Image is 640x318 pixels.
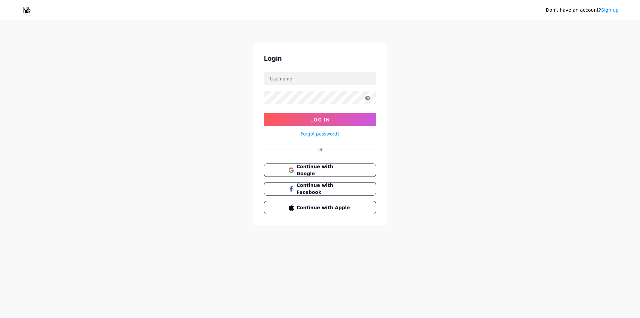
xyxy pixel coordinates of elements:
[317,146,323,153] div: Or
[264,182,376,196] button: Continue with Facebook
[297,204,352,211] span: Continue with Apple
[601,7,619,13] a: Sign up
[264,53,376,63] div: Login
[264,72,376,85] input: Username
[546,7,619,14] div: Don't have an account?
[297,182,352,196] span: Continue with Facebook
[297,163,352,177] span: Continue with Google
[310,117,330,122] span: Log In
[264,113,376,126] button: Log In
[264,164,376,177] button: Continue with Google
[264,201,376,214] button: Continue with Apple
[301,130,340,137] a: Forgot password?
